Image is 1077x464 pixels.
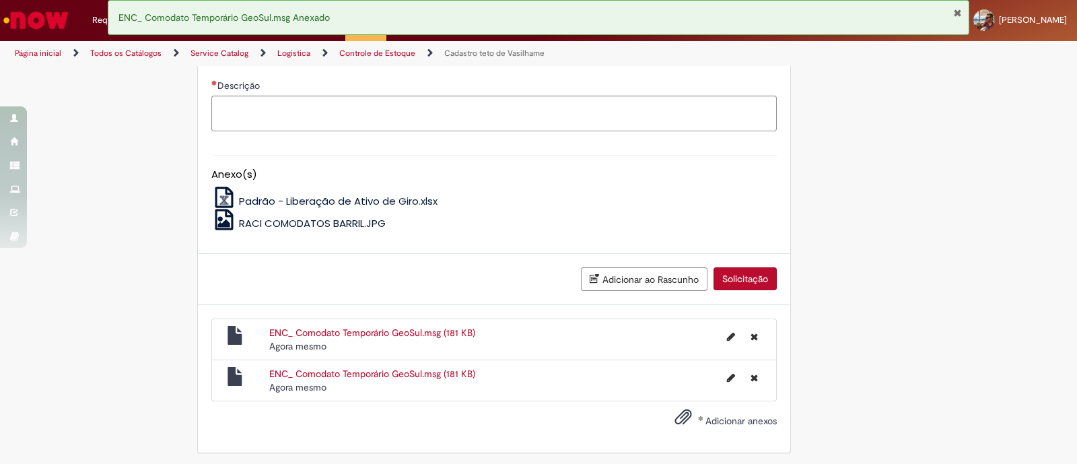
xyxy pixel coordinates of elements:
[92,13,139,27] span: Requisições
[581,267,707,291] button: Adicionar ao Rascunho
[239,194,438,208] span: Padrão - Liberação de Ativo de Giro.xlsx
[705,415,777,427] span: Adicionar anexos
[211,80,217,86] span: Necessários
[277,48,310,59] a: Logistica
[269,368,475,380] a: ENC_ Comodato Temporário GeoSul.msg (181 KB)
[444,48,545,59] a: Cadastro teto de Vasilhame
[211,169,777,180] h5: Anexo(s)
[239,216,386,230] span: RACI COMODATOS BARRIL.JPG
[714,267,777,290] button: Solicitação
[269,340,326,352] span: Agora mesmo
[269,381,326,393] time: 27/08/2025 17:38:58
[269,327,475,339] a: ENC_ Comodato Temporário GeoSul.msg (181 KB)
[211,194,438,208] a: Padrão - Liberação de Ativo de Giro.xlsx
[719,326,743,347] button: Editar nome de arquivo ENC_ Comodato Temporário GeoSul.msg
[217,79,263,92] span: Descrição
[999,14,1067,26] span: [PERSON_NAME]
[15,48,61,59] a: Página inicial
[742,326,766,347] button: Excluir ENC_ Comodato Temporário GeoSul.msg
[211,96,777,132] textarea: Descrição
[211,216,386,230] a: RACI COMODATOS BARRIL.JPG
[269,381,326,393] span: Agora mesmo
[339,48,415,59] a: Controle de Estoque
[10,41,708,66] ul: Trilhas de página
[742,367,766,389] button: Excluir ENC_ Comodato Temporário GeoSul.msg
[118,11,330,24] span: ENC_ Comodato Temporário GeoSul.msg Anexado
[190,48,248,59] a: Service Catalog
[90,48,162,59] a: Todos os Catálogos
[671,405,695,436] button: Adicionar anexos
[269,340,326,352] time: 27/08/2025 17:39:25
[953,7,962,18] button: Fechar Notificação
[719,367,743,389] button: Editar nome de arquivo ENC_ Comodato Temporário GeoSul.msg
[1,7,71,34] img: ServiceNow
